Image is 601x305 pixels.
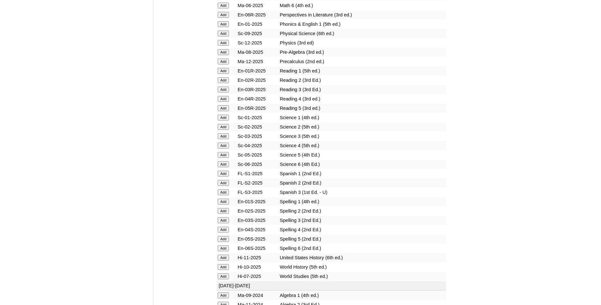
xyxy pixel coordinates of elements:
[279,20,446,29] td: Phonics & English 1 (5th ed.)
[218,236,229,242] input: Add
[237,66,278,75] td: En-01R-2025
[279,272,446,281] td: World Studies (5th ed.)
[237,48,278,57] td: Ma-08-2025
[279,169,446,178] td: Spanish 1 (2nd Ed.)
[218,208,229,214] input: Add
[218,3,229,8] input: Add
[237,20,278,29] td: En-01-2025
[237,141,278,150] td: Sc-04-2025
[279,29,446,38] td: Physical Science (6th ed.)
[279,1,446,10] td: Math 6 (4th ed.)
[279,132,446,141] td: Science 3 (5th ed.)
[218,12,229,18] input: Add
[218,96,229,102] input: Add
[218,40,229,46] input: Add
[218,171,229,176] input: Add
[237,291,278,300] td: Ma-09-2024
[237,244,278,253] td: En-06S-2025
[218,21,229,27] input: Add
[279,57,446,66] td: Precalculus (2nd ed.)
[279,216,446,225] td: Spelling 3 (2nd Ed.)
[218,115,229,120] input: Add
[279,262,446,272] td: World History (5th ed.)
[279,76,446,85] td: Reading 2 (3rd Ed.)
[279,150,446,159] td: Science 5 (4th Ed.)
[279,141,446,150] td: Science 4 (5th ed.)
[237,104,278,113] td: En-05R-2025
[237,122,278,131] td: Sc-02-2025
[237,113,278,122] td: Sc-01-2025
[218,245,229,251] input: Add
[279,225,446,234] td: Spelling 4 (2nd Ed.)
[218,68,229,74] input: Add
[279,206,446,215] td: Spelling 2 (2nd Ed.)
[218,255,229,261] input: Add
[237,10,278,19] td: En-06R-2025
[279,234,446,243] td: Spelling 5 (2nd Ed.)
[279,178,446,187] td: Spanish 2 (2nd Ed.)
[279,291,446,300] td: Algebra 1 (4th ed.)
[237,85,278,94] td: En-03R-2025
[218,217,229,223] input: Add
[279,48,446,57] td: Pre-Algebra (3rd ed.)
[279,113,446,122] td: Science 1 (4th ed.)
[279,85,446,94] td: Reading 3 (3rd Ed.)
[237,234,278,243] td: En-05S-2025
[218,105,229,111] input: Add
[218,189,229,195] input: Add
[218,143,229,148] input: Add
[279,160,446,169] td: Science 6 (4th Ed.)
[237,197,278,206] td: En-01S-2025
[218,87,229,92] input: Add
[237,150,278,159] td: Sc-05-2025
[237,253,278,262] td: Hi-11-2025
[237,29,278,38] td: Sc-09-2025
[218,199,229,205] input: Add
[237,132,278,141] td: Sc-03-2025
[218,264,229,270] input: Add
[237,188,278,197] td: FL-S3-2025
[218,59,229,64] input: Add
[218,124,229,130] input: Add
[237,1,278,10] td: Ma-06-2025
[279,94,446,103] td: Reading 4 (3rd ed.)
[218,49,229,55] input: Add
[218,152,229,158] input: Add
[237,76,278,85] td: En-02R-2025
[279,104,446,113] td: Reading 5 (3rd ed.)
[279,66,446,75] td: Reading 1 (5th ed.)
[279,122,446,131] td: Science 2 (5th ed.)
[237,272,278,281] td: Hi-07-2025
[279,253,446,262] td: United States History (6th ed.)
[218,31,229,36] input: Add
[279,197,446,206] td: Spelling 1 (4th ed.)
[218,227,229,233] input: Add
[279,188,446,197] td: Spanish 3 (1st Ed. - U)
[218,77,229,83] input: Add
[237,178,278,187] td: FL-S2-2025
[237,216,278,225] td: En-03S-2025
[218,292,229,298] input: Add
[217,281,446,291] td: [DATE]-[DATE]
[237,38,278,47] td: Sc-12-2025
[218,133,229,139] input: Add
[237,160,278,169] td: Sc-06-2025
[218,180,229,186] input: Add
[237,57,278,66] td: Ma-12-2025
[237,206,278,215] td: En-02S-2025
[279,38,446,47] td: Physics (3rd ed)
[237,262,278,272] td: Hi-10-2025
[237,225,278,234] td: En-04S-2025
[237,169,278,178] td: FL-S1-2025
[218,161,229,167] input: Add
[218,273,229,279] input: Add
[237,94,278,103] td: En-04R-2025
[279,244,446,253] td: Spelling 6 (2nd Ed.)
[279,10,446,19] td: Perspectives in Literature (3rd ed.)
